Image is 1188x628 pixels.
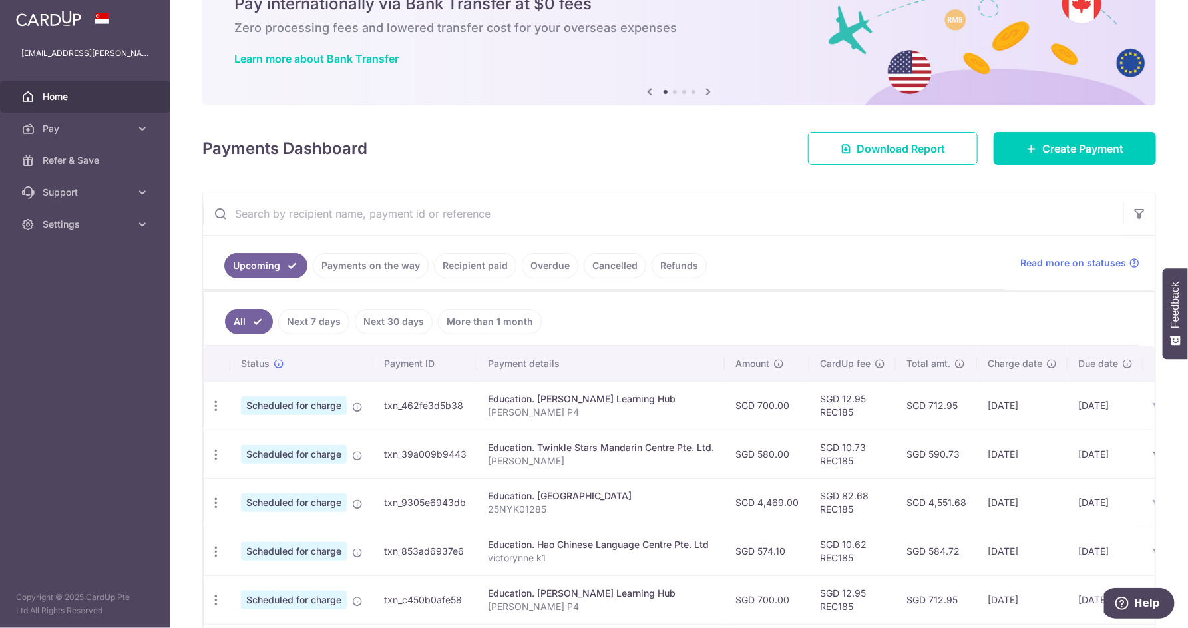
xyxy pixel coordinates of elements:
[896,381,977,430] td: SGD 712.95
[488,489,714,503] div: Education. [GEOGRAPHIC_DATA]
[896,575,977,624] td: SGD 712.95
[202,137,367,160] h4: Payments Dashboard
[1068,527,1143,575] td: [DATE]
[234,52,399,65] a: Learn more about Bank Transfer
[234,20,1124,36] h6: Zero processing fees and lowered transfer cost for your overseas expenses
[1078,357,1118,370] span: Due date
[488,406,714,419] p: [PERSON_NAME] P4
[43,218,130,231] span: Settings
[584,253,646,278] a: Cancelled
[977,527,1068,575] td: [DATE]
[1169,282,1181,328] span: Feedback
[488,600,714,613] p: [PERSON_NAME] P4
[725,575,809,624] td: SGD 700.00
[1147,446,1174,462] img: Bank Card
[808,132,978,165] a: Download Report
[977,430,1068,478] td: [DATE]
[21,47,149,60] p: [EMAIL_ADDRESS][PERSON_NAME][DOMAIN_NAME]
[809,478,896,527] td: SGD 82.68 REC185
[1068,430,1143,478] td: [DATE]
[1147,398,1174,414] img: Bank Card
[896,478,977,527] td: SGD 4,551.68
[994,132,1156,165] a: Create Payment
[977,478,1068,527] td: [DATE]
[373,346,477,381] th: Payment ID
[725,478,809,527] td: SGD 4,469.00
[278,309,349,334] a: Next 7 days
[488,538,714,551] div: Education. Hao Chinese Language Centre Pte. Ltd
[652,253,707,278] a: Refunds
[988,357,1042,370] span: Charge date
[1068,478,1143,527] td: [DATE]
[434,253,516,278] a: Recipient paid
[488,551,714,565] p: victorynne k1
[725,527,809,575] td: SGD 574.10
[809,527,896,575] td: SGD 10.62 REC185
[1147,495,1174,511] img: Bank Card
[373,478,477,527] td: txn_9305e6943db
[977,381,1068,430] td: [DATE]
[16,11,81,27] img: CardUp
[438,309,542,334] a: More than 1 month
[241,357,270,370] span: Status
[43,90,130,103] span: Home
[809,430,896,478] td: SGD 10.73 REC185
[313,253,429,278] a: Payments on the way
[241,445,347,464] span: Scheduled for charge
[355,309,433,334] a: Next 30 days
[1020,256,1126,270] span: Read more on statuses
[809,381,896,430] td: SGD 12.95 REC185
[43,122,130,135] span: Pay
[488,503,714,516] p: 25NYK01285
[373,527,477,575] td: txn_853ad6937e6
[488,441,714,454] div: Education. Twinkle Stars Mandarin Centre Pte. Ltd.
[1068,381,1143,430] td: [DATE]
[1147,543,1174,559] img: Bank Card
[488,454,714,468] p: [PERSON_NAME]
[373,430,477,478] td: txn_39a009b9443
[906,357,950,370] span: Total amt.
[1068,575,1143,624] td: [DATE]
[1020,256,1139,270] a: Read more on statuses
[809,575,896,624] td: SGD 12.95 REC185
[725,430,809,478] td: SGD 580.00
[203,192,1123,235] input: Search by recipient name, payment id or reference
[896,527,977,575] td: SGD 584.72
[241,493,347,512] span: Scheduled for charge
[488,587,714,600] div: Education. [PERSON_NAME] Learning Hub
[488,392,714,406] div: Education. [PERSON_NAME] Learning Hub
[241,542,347,561] span: Scheduled for charge
[735,357,769,370] span: Amount
[373,575,477,624] td: txn_c450b0afe58
[1042,141,1123,157] span: Create Payment
[241,591,347,609] span: Scheduled for charge
[225,309,273,334] a: All
[477,346,725,381] th: Payment details
[241,396,347,415] span: Scheduled for charge
[224,253,307,278] a: Upcoming
[896,430,977,478] td: SGD 590.73
[1163,268,1188,359] button: Feedback - Show survey
[1104,588,1175,621] iframe: Opens a widget where you can find more information
[43,186,130,199] span: Support
[977,575,1068,624] td: [DATE]
[522,253,578,278] a: Overdue
[43,154,130,167] span: Refer & Save
[725,381,809,430] td: SGD 700.00
[373,381,477,430] td: txn_462fe3d5b38
[857,141,945,157] span: Download Report
[820,357,871,370] span: CardUp fee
